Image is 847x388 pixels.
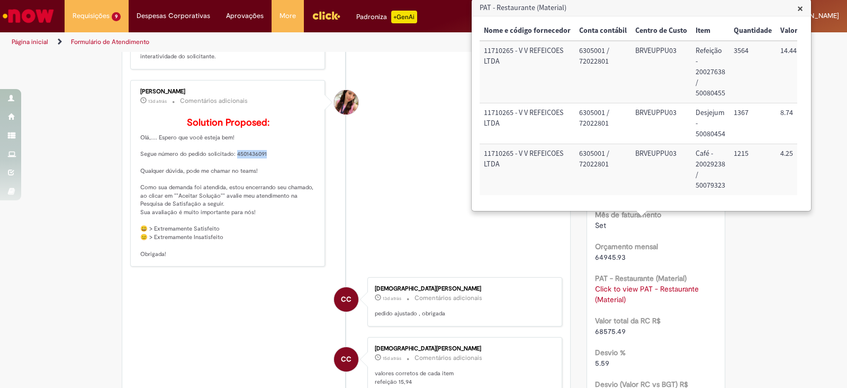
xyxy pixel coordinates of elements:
b: Valor total da RC R$ [595,316,661,325]
span: Aprovações [226,11,264,21]
div: [PERSON_NAME] [140,89,317,95]
a: Página inicial [12,38,48,46]
p: +GenAi [391,11,417,23]
div: [DEMOGRAPHIC_DATA][PERSON_NAME] [375,346,551,352]
span: 15d atrás [383,355,401,361]
div: Padroniza [356,11,417,23]
b: Solution Proposed: [187,117,269,129]
button: Close [797,3,803,14]
span: CC [341,287,352,312]
td: Conta contábil: 6305001 / 72022801 [575,103,631,144]
span: CC [341,347,352,372]
span: Requisições [73,11,110,21]
td: Item: Desjejum - 50080454 [691,103,729,144]
span: 9 [112,12,121,21]
b: Orçamento mensal [595,242,658,251]
span: Despesas Corporativas [137,11,210,21]
div: Cristiane Medeiros Cascaes [334,347,358,372]
td: Centro de Custo: BRVEUPPU03 [631,103,691,144]
p: pedido ajustado , obrigada [375,310,551,318]
td: Centro de Custo: BRVEUPPU03 [631,144,691,195]
a: Formulário de Atendimento [71,38,149,46]
time: 16/09/2025 11:07:11 [383,355,401,361]
div: Cristiane Medeiros Cascaes [334,287,358,312]
span: 5.59 [595,358,609,368]
span: 68575.49 [595,327,626,336]
span: 13d atrás [383,295,401,302]
td: Quantidade: 1215 [729,144,776,195]
div: [DEMOGRAPHIC_DATA][PERSON_NAME] [375,286,551,292]
td: Conta contábil: 6305001 / 72022801 [575,41,631,103]
time: 17/09/2025 17:18:09 [383,295,401,302]
th: Nome e código fornecedor [480,21,575,41]
ul: Trilhas de página [8,32,557,52]
td: Nome e código fornecedor: 11710265 - V V REFEICOES LTDA [480,144,575,195]
img: click_logo_yellow_360x200.png [312,7,340,23]
th: Conta contábil [575,21,631,41]
td: Quantidade: 1367 [729,103,776,144]
th: Quantidade [729,21,776,41]
th: Item [691,21,729,41]
div: Laura Gabriele Da Silva [334,90,358,114]
span: × [797,1,803,15]
time: 18/09/2025 07:50:54 [148,98,167,104]
span: 13d atrás [148,98,167,104]
b: PAT - Restaurante (Material) [595,274,687,283]
img: ServiceNow [1,5,56,27]
td: Nome e código fornecedor: 11710265 - V V REFEICOES LTDA [480,103,575,144]
b: Mês de faturamento [595,210,661,219]
td: Item: Café - 20029238 / 50079323 [691,144,729,195]
small: Comentários adicionais [180,96,248,105]
span: 64945.93 [595,252,626,262]
b: Desvio % [595,348,626,357]
td: Item: Refeição - 20027638 / 50080455 [691,41,729,103]
th: Centro de Custo [631,21,691,41]
span: More [280,11,296,21]
td: Centro de Custo: BRVEUPPU03 [631,41,691,103]
td: Conta contábil: 6305001 / 72022801 [575,144,631,195]
p: Olá,.... Espero que você esteja bem! Segue número do pedido solicitado: 4501436091 Qualquer dúvid... [140,118,317,258]
small: Comentários adicionais [415,294,482,303]
p: Solução proposta aceita automaticamente, devido a falta de interatividade do solicitante. [140,44,317,60]
a: Click to view PAT - Restaurante (Material) [595,284,699,304]
small: Comentários adicionais [415,354,482,363]
td: Quantidade: 3564 [729,41,776,103]
td: Nome e código fornecedor: 11710265 - V V REFEICOES LTDA [480,41,575,103]
span: Set [595,221,606,230]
